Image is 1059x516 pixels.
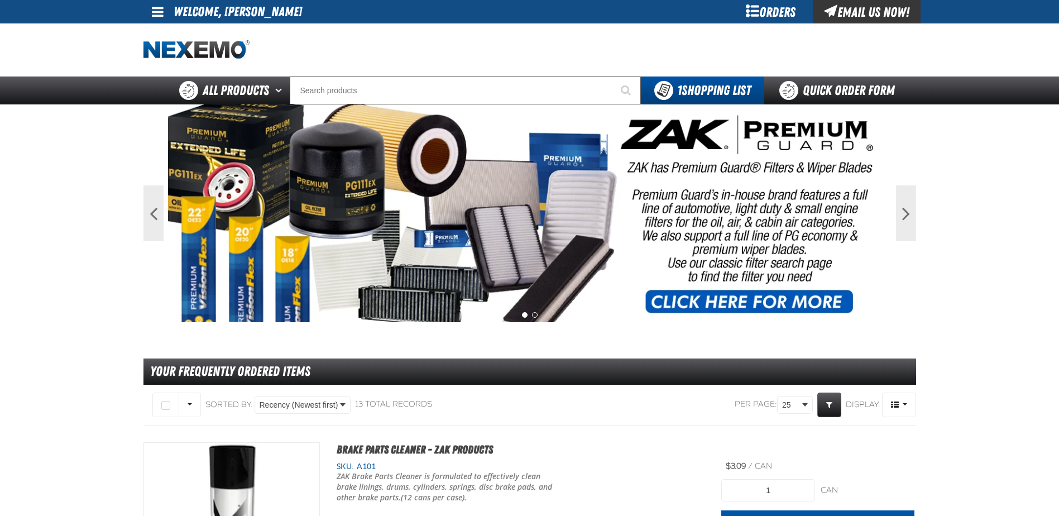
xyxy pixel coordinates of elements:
[726,461,746,471] span: $3.09
[882,393,916,417] button: Product Grid Views Toolbar
[143,185,164,241] button: Previous
[896,185,916,241] button: Next
[260,399,338,411] span: Recency (Newest first)
[337,461,705,472] div: SKU:
[677,83,682,98] strong: 1
[355,399,432,410] div: 13 total records
[817,393,841,417] a: Expand or Collapse Grid Filters
[641,77,764,104] button: You have 1 Shopping List. Open to view details
[522,312,528,318] button: 1 of 2
[168,104,892,322] img: PG Filters & Wipers
[846,399,880,409] span: Display:
[755,461,772,471] span: can
[721,479,815,501] input: Product Quantity
[271,77,290,104] button: Open All Products pages
[179,393,201,417] button: Rows selection options
[143,40,250,60] img: Nexemo logo
[337,443,493,456] a: Brake Parts Cleaner - ZAK Products
[748,461,753,471] span: /
[354,462,376,471] span: A101
[613,77,641,104] button: Start Searching
[143,359,916,385] div: Your Frequently Ordered Items
[203,80,269,101] span: All Products
[735,399,777,410] span: Per page:
[782,399,800,411] span: 25
[677,83,751,98] span: Shopping List
[764,77,916,104] a: Quick Order Form
[290,77,641,104] input: Search
[532,312,538,318] button: 2 of 2
[821,485,914,496] div: can
[205,399,253,409] span: Sorted By:
[883,393,916,417] span: Product Grid Views Toolbar
[337,471,558,503] p: ZAK Brake Parts Cleaner is formulated to effectively clean brake linings, drums, cylinders, sprin...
